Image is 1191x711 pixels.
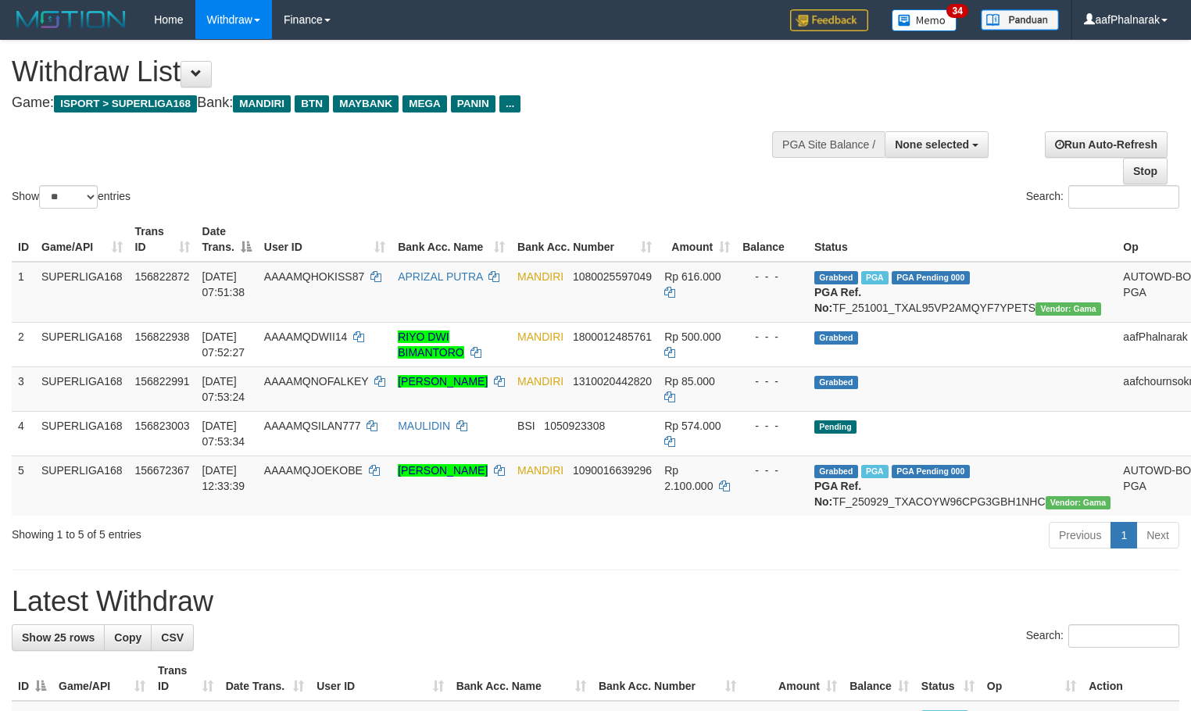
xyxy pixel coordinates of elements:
th: Op: activate to sort column ascending [981,656,1082,701]
h1: Withdraw List [12,56,778,88]
span: AAAAMQSILAN777 [264,420,361,432]
th: Trans ID: activate to sort column ascending [129,217,196,262]
span: Grabbed [814,376,858,389]
th: ID [12,217,35,262]
span: Show 25 rows [22,631,95,644]
span: [DATE] 07:53:24 [202,375,245,403]
a: [PERSON_NAME] [398,375,488,388]
th: Balance [736,217,808,262]
span: PGA Pending [892,465,970,478]
th: ID: activate to sort column descending [12,656,52,701]
span: AAAAMQJOEKOBE [264,464,363,477]
span: Rp 616.000 [664,270,721,283]
span: BTN [295,95,329,113]
td: TF_250929_TXACOYW96CPG3GBH1NHC [808,456,1117,516]
span: [DATE] 07:53:34 [202,420,245,448]
a: MAULIDIN [398,420,450,432]
span: MANDIRI [517,375,563,388]
span: Marked by aafchoeunmanni [861,271,889,284]
span: AAAAMQDWII14 [264,330,348,343]
th: Status [808,217,1117,262]
span: Copy 1800012485761 to clipboard [573,330,652,343]
span: ... [499,95,520,113]
img: MOTION_logo.png [12,8,131,31]
img: panduan.png [981,9,1059,30]
span: CSV [161,631,184,644]
td: SUPERLIGA168 [35,411,129,456]
a: 1 [1111,522,1137,548]
span: Copy 1050923308 to clipboard [544,420,605,432]
th: Game/API: activate to sort column ascending [35,217,129,262]
td: 2 [12,322,35,366]
span: Grabbed [814,465,858,478]
th: User ID: activate to sort column ascending [310,656,450,701]
a: [PERSON_NAME] [398,464,488,477]
span: AAAAMQHOKISS87 [264,270,364,283]
img: Feedback.jpg [790,9,868,31]
span: Rp 500.000 [664,330,721,343]
span: MANDIRI [517,464,563,477]
label: Search: [1026,185,1179,209]
td: SUPERLIGA168 [35,322,129,366]
th: Date Trans.: activate to sort column ascending [220,656,310,701]
td: 4 [12,411,35,456]
a: Show 25 rows [12,624,105,651]
a: APRIZAL PUTRA [398,270,482,283]
span: PANIN [451,95,495,113]
span: Copy [114,631,141,644]
span: None selected [895,138,969,151]
span: 156822991 [135,375,190,388]
span: 156672367 [135,464,190,477]
a: Previous [1049,522,1111,548]
span: [DATE] 12:33:39 [202,464,245,492]
label: Show entries [12,185,131,209]
span: 34 [946,4,967,18]
th: Bank Acc. Number: activate to sort column ascending [592,656,742,701]
span: [DATE] 07:51:38 [202,270,245,298]
b: PGA Ref. No: [814,480,861,508]
a: Run Auto-Refresh [1045,131,1168,158]
button: None selected [885,131,989,158]
td: 5 [12,456,35,516]
div: PGA Site Balance / [772,131,885,158]
th: Game/API: activate to sort column ascending [52,656,152,701]
div: Showing 1 to 5 of 5 entries [12,520,485,542]
th: User ID: activate to sort column ascending [258,217,392,262]
span: Pending [814,420,857,434]
span: Rp 2.100.000 [664,464,713,492]
select: Showentries [39,185,98,209]
div: - - - [742,329,802,345]
th: Action [1082,656,1179,701]
span: [DATE] 07:52:27 [202,330,245,359]
th: Bank Acc. Name: activate to sort column ascending [450,656,592,701]
th: Status: activate to sort column ascending [915,656,981,701]
span: Rp 574.000 [664,420,721,432]
div: - - - [742,269,802,284]
span: 156823003 [135,420,190,432]
input: Search: [1068,185,1179,209]
span: ISPORT > SUPERLIGA168 [54,95,197,113]
th: Bank Acc. Number: activate to sort column ascending [511,217,658,262]
div: - - - [742,418,802,434]
td: TF_251001_TXAL95VP2AMQYF7YPETS [808,262,1117,323]
span: PGA Pending [892,271,970,284]
a: RIYO DWI BIMANTORO [398,330,464,359]
td: 3 [12,366,35,411]
th: Balance: activate to sort column ascending [843,656,915,701]
span: Rp 85.000 [664,375,715,388]
span: Grabbed [814,331,858,345]
td: SUPERLIGA168 [35,262,129,323]
span: Copy 1310020442820 to clipboard [573,375,652,388]
span: AAAAMQNOFALKEY [264,375,369,388]
th: Amount: activate to sort column ascending [742,656,843,701]
a: Copy [104,624,152,651]
span: BSI [517,420,535,432]
input: Search: [1068,624,1179,648]
th: Amount: activate to sort column ascending [658,217,736,262]
th: Trans ID: activate to sort column ascending [152,656,220,701]
td: SUPERLIGA168 [35,456,129,516]
span: MANDIRI [517,330,563,343]
a: Stop [1123,158,1168,184]
h4: Game: Bank: [12,95,778,111]
span: Copy 1090016639296 to clipboard [573,464,652,477]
